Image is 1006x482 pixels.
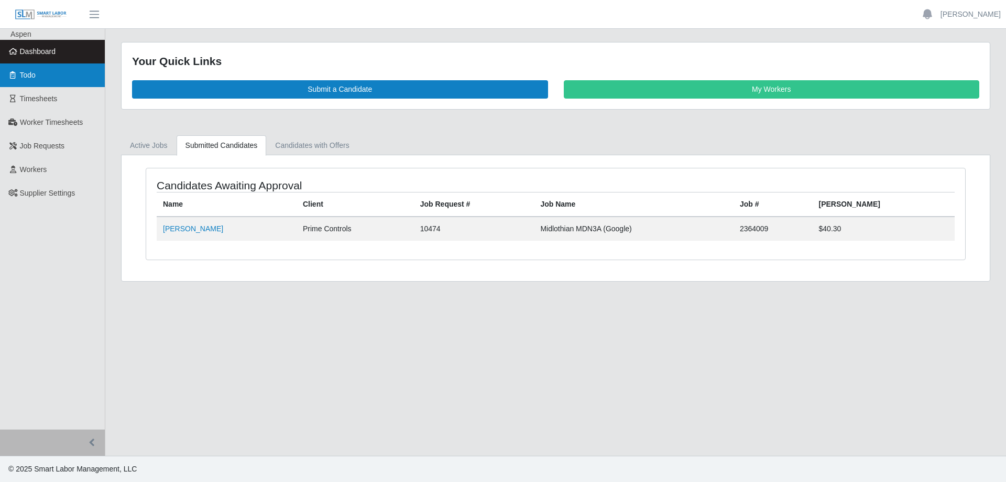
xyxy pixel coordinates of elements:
[734,217,813,241] td: 2364009
[414,217,534,241] td: 10474
[132,53,979,70] div: Your Quick Links
[297,192,414,217] th: Client
[20,165,47,174] span: Workers
[813,192,955,217] th: [PERSON_NAME]
[157,179,480,192] h4: Candidates Awaiting Approval
[20,118,83,126] span: Worker Timesheets
[941,9,1001,20] a: [PERSON_NAME]
[20,47,56,56] span: Dashboard
[20,71,36,79] span: Todo
[8,465,137,473] span: © 2025 Smart Labor Management, LLC
[534,192,733,217] th: Job Name
[20,189,75,197] span: Supplier Settings
[121,135,177,156] a: Active Jobs
[15,9,67,20] img: SLM Logo
[414,192,534,217] th: Job Request #
[297,217,414,241] td: Prime Controls
[20,94,58,103] span: Timesheets
[163,224,223,233] a: [PERSON_NAME]
[177,135,267,156] a: Submitted Candidates
[157,192,297,217] th: Name
[813,217,955,241] td: $40.30
[10,30,31,38] span: Aspen
[20,142,65,150] span: Job Requests
[132,80,548,99] a: Submit a Candidate
[734,192,813,217] th: Job #
[266,135,358,156] a: Candidates with Offers
[564,80,980,99] a: My Workers
[534,217,733,241] td: Midlothian MDN3A (Google)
